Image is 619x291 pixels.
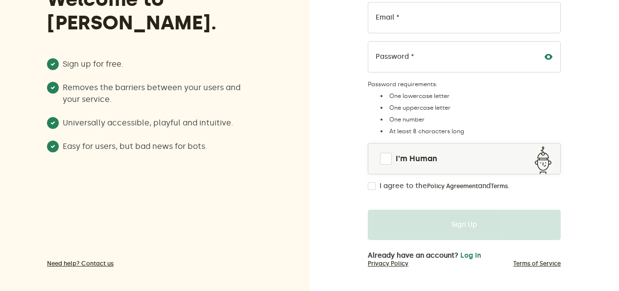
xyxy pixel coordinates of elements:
button: Sign Up [368,210,561,240]
input: Email * [368,2,561,33]
label: I agree to the and . [380,182,510,190]
a: Policy Agreement [427,182,478,190]
label: Email * [376,14,400,22]
li: One uppercase letter [378,104,561,112]
li: Universally accessible, playful and intuitive. [47,117,257,129]
a: Privacy Policy [368,260,408,267]
a: Terms of Service [513,260,561,267]
li: Sign up for free. [47,58,257,70]
li: Easy for users, but bad news for bots. [47,141,257,152]
span: I'm Human [396,153,437,165]
a: Need help? Contact us [47,260,257,267]
a: Terms [491,182,508,190]
label: Password * [376,53,414,61]
label: Password requirements: [368,80,561,88]
li: At least 8 characters long [378,127,561,135]
li: One lowercase letter [378,92,561,100]
span: Already have an account? [368,252,458,260]
li: Removes the barriers between your users and your service. [47,82,257,105]
li: One number [378,116,561,123]
button: Log in [460,252,481,260]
